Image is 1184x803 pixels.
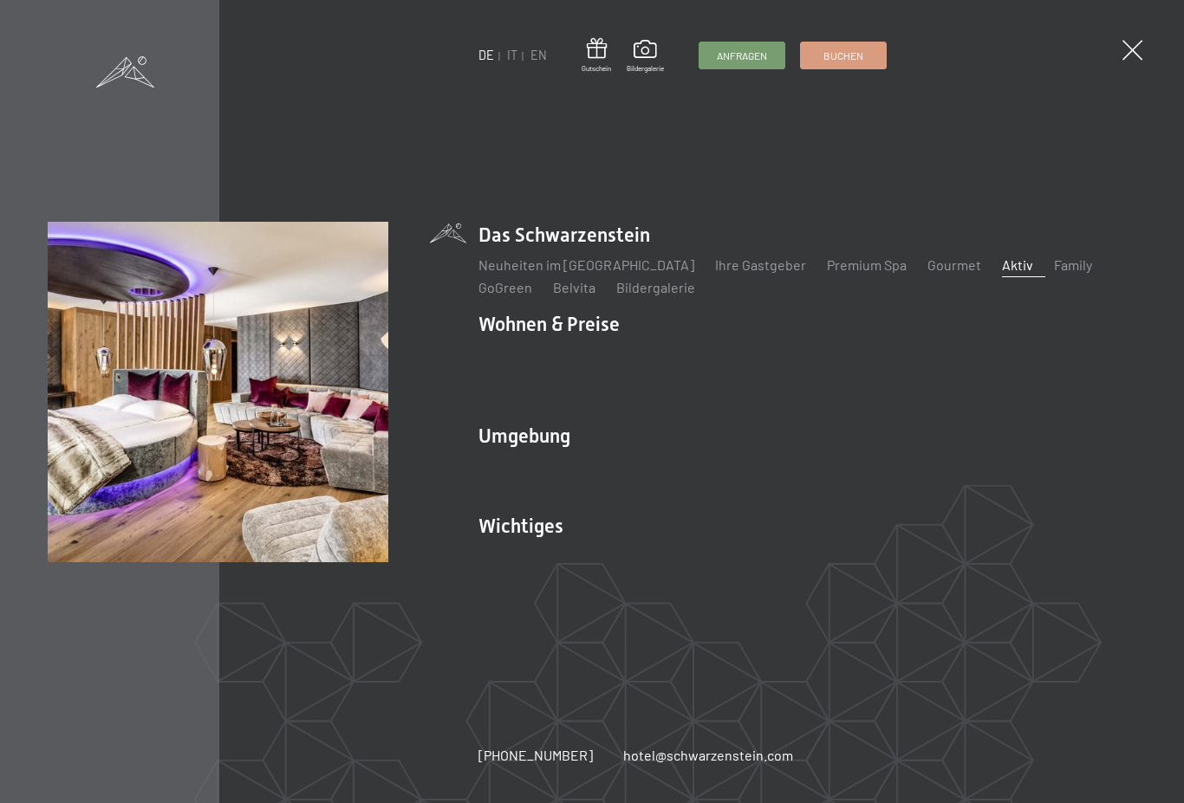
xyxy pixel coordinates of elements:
[801,42,886,68] a: Buchen
[699,42,784,68] a: Anfragen
[1054,256,1092,273] a: Family
[478,256,694,273] a: Neuheiten im [GEOGRAPHIC_DATA]
[627,64,664,74] span: Bildergalerie
[478,746,593,765] a: [PHONE_NUMBER]
[553,279,595,295] a: Belvita
[1002,256,1033,273] a: Aktiv
[827,256,907,273] a: Premium Spa
[927,256,981,273] a: Gourmet
[582,64,611,74] span: Gutschein
[717,49,767,63] span: Anfragen
[823,49,863,63] span: Buchen
[478,279,532,295] a: GoGreen
[582,38,611,74] a: Gutschein
[530,48,547,62] a: EN
[715,256,806,273] a: Ihre Gastgeber
[627,40,664,73] a: Bildergalerie
[616,279,695,295] a: Bildergalerie
[478,48,494,62] a: DE
[623,746,793,765] a: hotel@schwarzenstein.com
[507,48,517,62] a: IT
[478,747,593,763] span: [PHONE_NUMBER]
